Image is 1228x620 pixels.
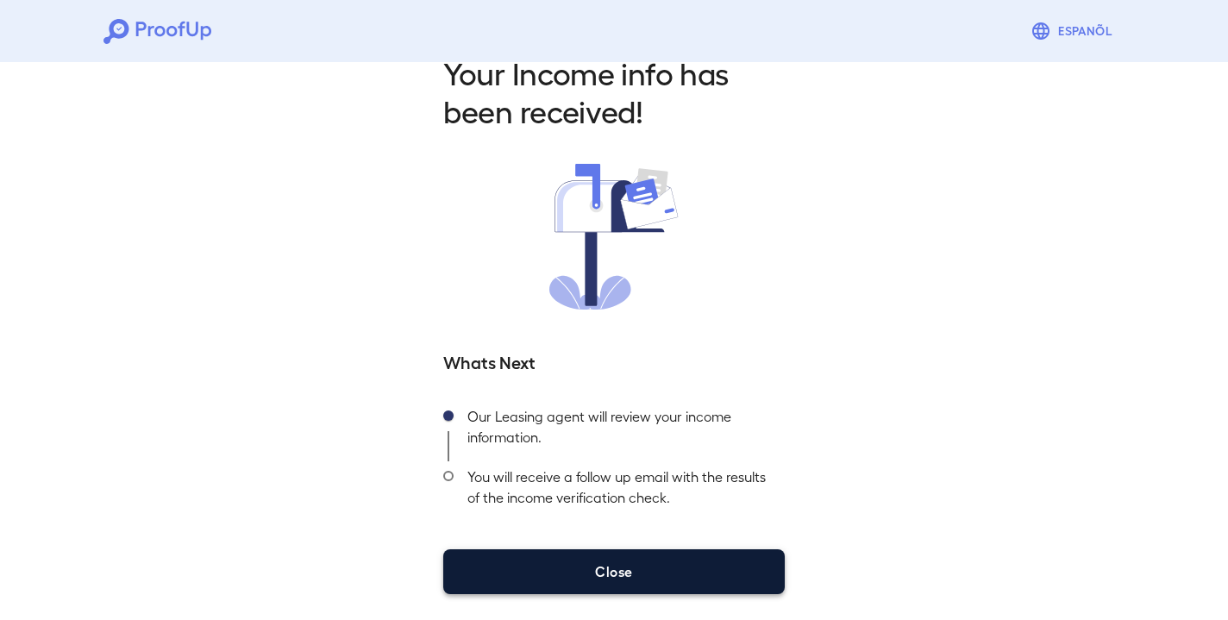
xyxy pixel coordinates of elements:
div: Our Leasing agent will review your income information. [454,401,785,461]
button: Espanõl [1024,14,1125,48]
h5: Whats Next [443,349,785,373]
h2: Your Income info has been received! [443,53,785,129]
button: Close [443,549,785,594]
img: received.svg [549,164,679,310]
div: You will receive a follow up email with the results of the income verification check. [454,461,785,522]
